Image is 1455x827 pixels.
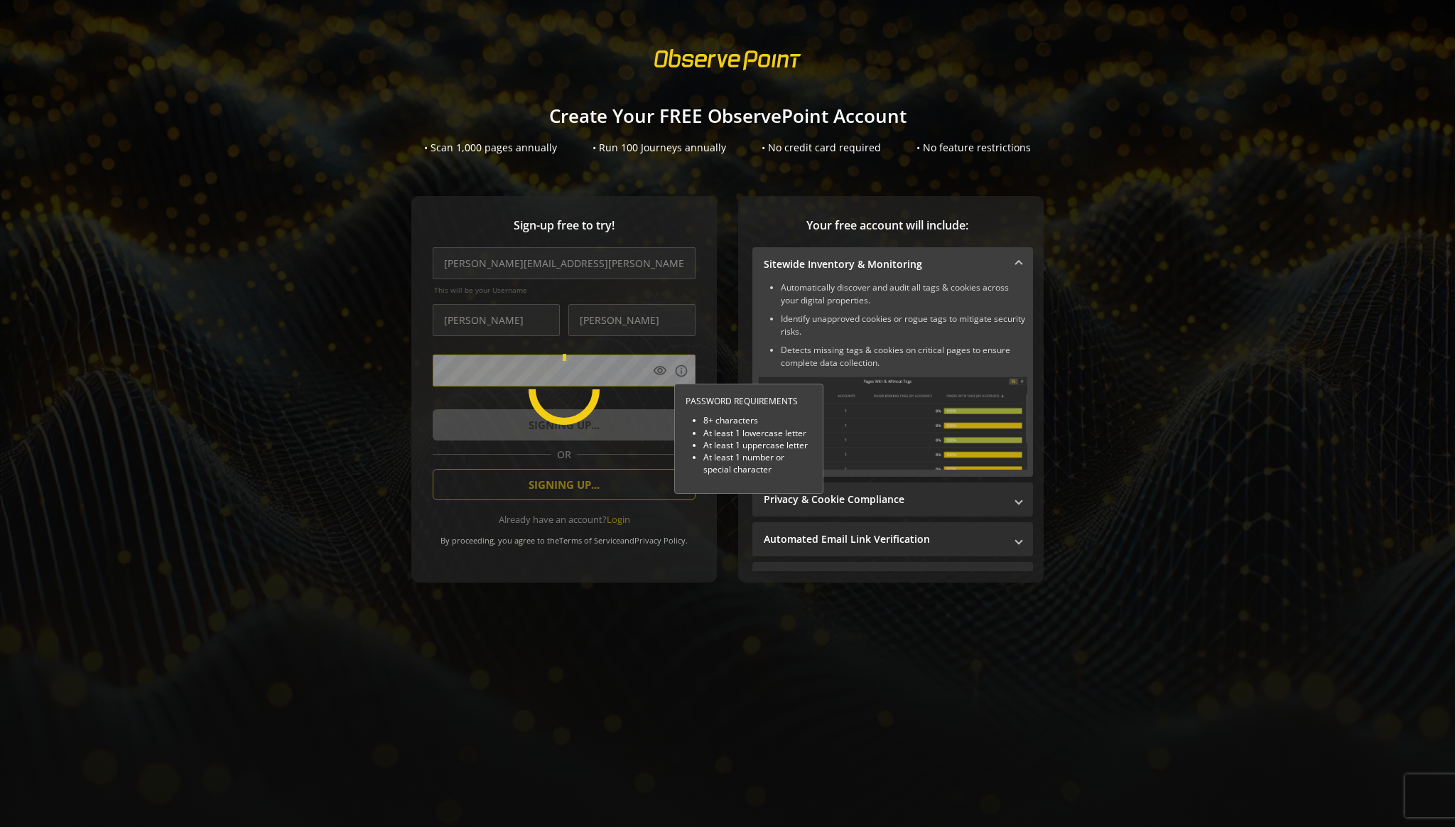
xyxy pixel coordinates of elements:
a: Privacy Policy [634,535,686,546]
mat-panel-title: Automated Email Link Verification [764,532,1005,546]
mat-expansion-panel-header: Performance Monitoring with Web Vitals [752,562,1033,596]
div: • No feature restrictions [916,141,1031,155]
img: Sitewide Inventory & Monitoring [758,377,1027,470]
div: • Run 100 Journeys annually [593,141,726,155]
li: Identify unapproved cookies or rogue tags to mitigate security risks. [781,313,1027,338]
span: Your free account will include: [752,217,1022,234]
span: Sign-up free to try! [433,217,696,234]
mat-expansion-panel-header: Privacy & Cookie Compliance [752,482,1033,517]
li: Detects missing tags & cookies on critical pages to ensure complete data collection. [781,344,1027,369]
div: By proceeding, you agree to the and . [433,526,696,546]
li: Automatically discover and audit all tags & cookies across your digital properties. [781,281,1027,307]
li: At least 1 number or special character [703,451,812,475]
mat-expansion-panel-header: Sitewide Inventory & Monitoring [752,247,1033,281]
li: At least 1 uppercase letter [703,439,812,451]
div: • Scan 1,000 pages annually [424,141,557,155]
div: Sitewide Inventory & Monitoring [752,281,1033,477]
mat-panel-title: Privacy & Cookie Compliance [764,492,1005,507]
div: PASSWORD REQUIREMENTS [686,395,812,407]
div: • No credit card required [762,141,881,155]
mat-expansion-panel-header: Automated Email Link Verification [752,522,1033,556]
mat-panel-title: Sitewide Inventory & Monitoring [764,257,1005,271]
li: At least 1 lowercase letter [703,427,812,439]
a: Terms of Service [559,535,620,546]
li: 8+ characters [703,414,812,426]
